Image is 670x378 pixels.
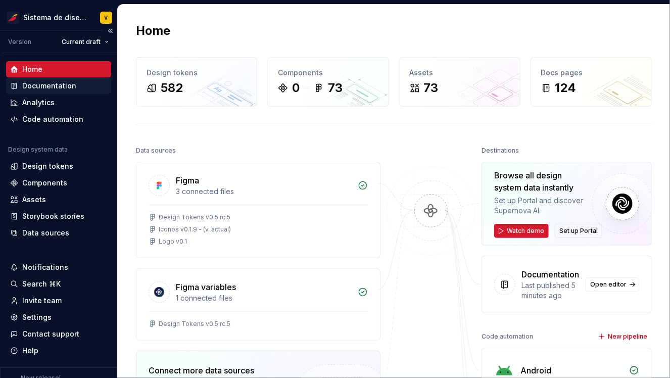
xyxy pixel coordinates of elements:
a: Figma3 connected filesDesign Tokens v0.5.rc.5Iconos v0.1.9 - (v. actual)Logo v0.1 [136,162,380,258]
a: Design tokens582 [136,57,257,107]
button: Sistema de diseño IberiaV [2,7,115,28]
a: Settings [6,309,111,325]
a: Data sources [6,225,111,241]
div: Invite team [22,296,62,306]
a: Docs pages124 [531,57,652,107]
div: Sistema de diseño Iberia [23,13,88,23]
div: Figma [176,174,199,186]
a: Figma variables1 connected filesDesign Tokens v0.5.rc.5 [136,268,380,341]
a: Assets73 [399,57,520,107]
div: 73 [328,80,343,96]
button: Watch demo [494,224,549,238]
div: Data sources [136,144,176,158]
span: Open editor [590,280,627,289]
div: Components [278,68,378,78]
div: Set up Portal and discover Supernova AI. [494,196,584,216]
div: Components [22,178,67,188]
div: Assets [410,68,510,78]
div: Iconos v0.1.9 - (v. actual) [159,225,231,233]
div: Search ⌘K [22,279,61,289]
button: Notifications [6,259,111,275]
div: Code automation [482,329,533,344]
div: Documentation [521,268,579,280]
div: Design system data [8,146,68,154]
div: Documentation [22,81,76,91]
a: Components073 [267,57,389,107]
button: Collapse sidebar [103,24,117,38]
span: New pipeline [608,333,647,341]
div: Help [22,346,38,356]
div: Browse all design system data instantly [494,169,584,194]
div: Design tokens [147,68,247,78]
div: V [105,14,108,22]
div: 1 connected files [176,293,352,303]
div: 73 [424,80,439,96]
div: Design Tokens v0.5.rc.5 [159,213,230,221]
a: Open editor [586,277,639,292]
div: 3 connected files [176,186,352,197]
div: Design Tokens v0.5.rc.5 [159,320,230,328]
div: Last published 5 minutes ago [521,280,580,301]
a: Documentation [6,78,111,94]
button: New pipeline [595,329,652,344]
div: Design tokens [22,161,73,171]
a: Components [6,175,111,191]
a: Invite team [6,293,111,309]
div: Settings [22,312,52,322]
div: Figma variables [176,281,236,293]
a: Design tokens [6,158,111,174]
button: Search ⌘K [6,276,111,292]
div: 0 [292,80,300,96]
button: Help [6,343,111,359]
div: Assets [22,195,46,205]
div: Storybook stories [22,211,84,221]
div: Version [8,38,31,46]
a: Home [6,61,111,77]
div: Android [520,364,551,376]
div: 582 [161,80,183,96]
div: Code automation [22,114,83,124]
img: 55604660-494d-44a9-beb2-692398e9940a.png [7,12,19,24]
a: Storybook stories [6,208,111,224]
span: Watch demo [507,227,544,235]
div: Docs pages [541,68,641,78]
div: Home [22,64,42,74]
div: Contact support [22,329,79,339]
button: Contact support [6,326,111,342]
span: Current draft [62,38,101,46]
button: Set up Portal [555,224,602,238]
div: Destinations [482,144,519,158]
div: Logo v0.1 [159,238,187,246]
a: Assets [6,192,111,208]
div: Connect more data sources [149,364,280,376]
h2: Home [136,23,170,39]
div: 124 [555,80,577,96]
a: Analytics [6,94,111,111]
div: Notifications [22,262,68,272]
button: Current draft [57,35,113,49]
div: Analytics [22,98,55,108]
a: Code automation [6,111,111,127]
span: Set up Portal [559,227,598,235]
div: Data sources [22,228,69,238]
